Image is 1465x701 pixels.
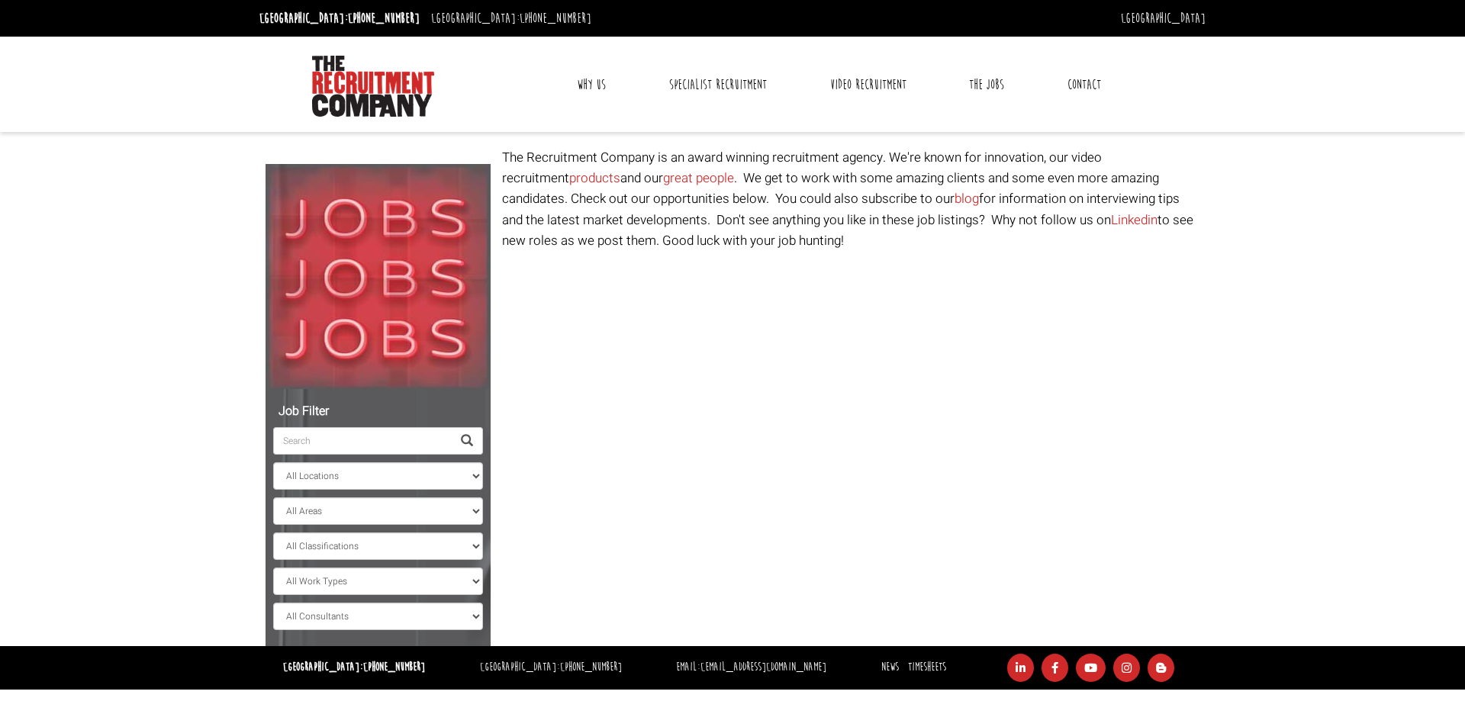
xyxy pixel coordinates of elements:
a: [PHONE_NUMBER] [560,660,622,674]
p: The Recruitment Company is an award winning recruitment agency. We're known for innovation, our v... [502,147,1200,251]
a: The Jobs [958,66,1016,104]
a: [PHONE_NUMBER] [348,10,420,27]
li: Email: [672,657,830,679]
a: News [881,660,899,674]
input: Search [273,427,452,455]
li: [GEOGRAPHIC_DATA]: [476,657,626,679]
a: Contact [1056,66,1112,104]
a: [EMAIL_ADDRESS][DOMAIN_NAME] [700,660,826,674]
h5: Job Filter [273,405,483,419]
a: Video Recruitment [819,66,918,104]
a: Timesheets [908,660,946,674]
a: Specialist Recruitment [658,66,778,104]
strong: [GEOGRAPHIC_DATA]: [283,660,425,674]
a: blog [955,189,979,208]
a: Why Us [565,66,617,104]
li: [GEOGRAPHIC_DATA]: [427,6,595,31]
a: [PHONE_NUMBER] [520,10,591,27]
a: Linkedin [1111,211,1158,230]
a: great people [663,169,734,188]
img: The Recruitment Company [312,56,434,117]
li: [GEOGRAPHIC_DATA]: [256,6,423,31]
a: [PHONE_NUMBER] [363,660,425,674]
a: products [569,169,620,188]
a: [GEOGRAPHIC_DATA] [1121,10,1206,27]
img: Jobs, Jobs, Jobs [266,164,491,389]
